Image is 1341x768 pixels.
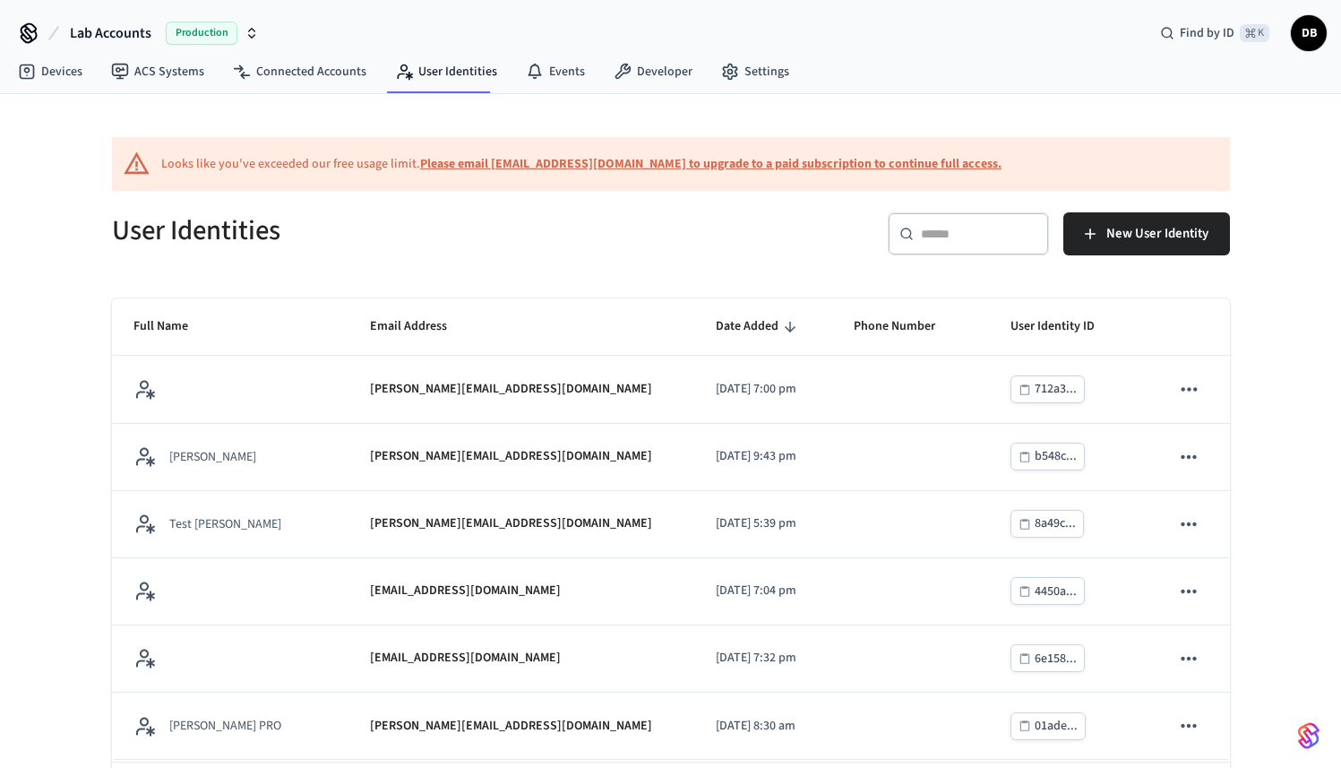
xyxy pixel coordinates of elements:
[370,514,652,533] p: [PERSON_NAME][EMAIL_ADDRESS][DOMAIN_NAME]
[219,56,381,88] a: Connected Accounts
[370,380,652,399] p: [PERSON_NAME][EMAIL_ADDRESS][DOMAIN_NAME]
[716,313,802,341] span: Date Added
[169,515,281,533] p: Test [PERSON_NAME]
[1010,375,1085,403] button: 712a3...
[4,56,97,88] a: Devices
[716,380,811,399] p: [DATE] 7:00 pm
[716,649,811,668] p: [DATE] 7:32 pm
[169,448,256,466] p: [PERSON_NAME]
[1010,443,1085,470] button: b548c...
[370,313,470,341] span: Email Address
[97,56,219,88] a: ACS Systems
[1035,378,1077,401] div: 712a3...
[1010,313,1118,341] span: User Identity ID
[381,56,511,88] a: User Identities
[161,155,1001,174] div: Looks like you've exceeded our free usage limit.
[1035,581,1077,603] div: 4450a...
[716,582,811,600] p: [DATE] 7:04 pm
[1010,577,1085,605] button: 4450a...
[166,22,237,45] span: Production
[1291,15,1327,51] button: DB
[370,649,561,668] p: [EMAIL_ADDRESS][DOMAIN_NAME]
[1035,445,1077,468] div: b548c...
[370,582,561,600] p: [EMAIL_ADDRESS][DOMAIN_NAME]
[420,155,1001,173] a: Please email [EMAIL_ADDRESS][DOMAIN_NAME] to upgrade to a paid subscription to continue full access.
[716,514,811,533] p: [DATE] 5:39 pm
[1010,644,1085,672] button: 6e158...
[1180,24,1234,42] span: Find by ID
[854,313,958,341] span: Phone Number
[1035,648,1077,670] div: 6e158...
[1106,222,1208,246] span: New User Identity
[707,56,804,88] a: Settings
[1298,721,1320,750] img: SeamLogoGradient.69752ec5.svg
[1240,24,1269,42] span: ⌘ K
[133,313,211,341] span: Full Name
[1010,510,1084,538] button: 8a49c...
[1063,212,1230,255] button: New User Identity
[716,717,811,736] p: [DATE] 8:30 am
[1010,712,1086,740] button: 01ade...
[1035,513,1076,535] div: 8a49c...
[511,56,599,88] a: Events
[370,717,652,736] p: [PERSON_NAME][EMAIL_ADDRESS][DOMAIN_NAME]
[112,212,660,249] h5: User Identities
[169,717,281,735] p: [PERSON_NAME] PRO
[1035,715,1078,738] div: 01ade...
[599,56,707,88] a: Developer
[1146,17,1284,49] div: Find by ID⌘ K
[370,447,652,466] p: [PERSON_NAME][EMAIL_ADDRESS][DOMAIN_NAME]
[1293,17,1325,49] span: DB
[70,22,151,44] span: Lab Accounts
[716,447,811,466] p: [DATE] 9:43 pm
